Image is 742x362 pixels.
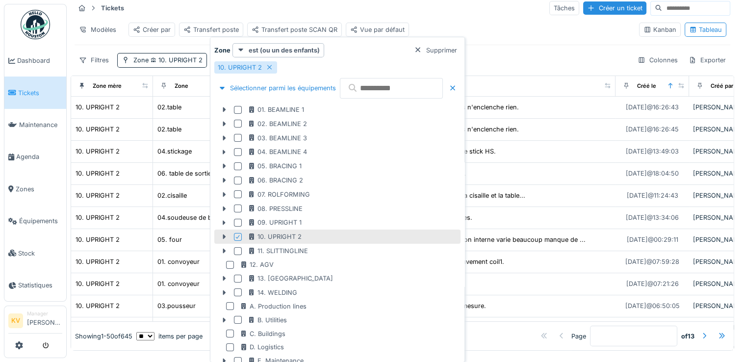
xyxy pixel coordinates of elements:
[625,257,679,266] div: [DATE] @ 07:59:28
[681,332,694,341] strong: of 13
[75,332,132,341] div: Showing 1 - 50 of 645
[248,232,302,241] div: 10. UPRIGHT 2
[157,213,227,222] div: 04.soudeuse de bande
[21,10,50,39] img: Badge_color-CXgf-gQk.svg
[76,279,120,288] div: 10. UPRIGHT 2
[75,53,113,67] div: Filtres
[157,191,187,200] div: 02.cisaille
[97,3,128,13] strong: Tickets
[157,169,211,178] div: 06. table de sortie
[248,288,297,297] div: 14. WELDING
[410,44,461,57] div: Supprimer
[157,147,192,156] div: 04.stickage
[18,249,62,258] span: Stock
[391,235,586,244] div: [PERSON_NAME] pression interne varie beaucoup manque de ...
[157,279,200,288] div: 01. convoyeur
[8,313,23,328] li: KV
[248,246,308,256] div: 11. SLITTINGLINE
[76,103,120,112] div: 10. UPRIGHT 2
[248,119,307,129] div: 02. BEAMLINE 2
[214,81,340,95] div: Sélectionner parmi les équipements
[248,315,287,325] div: B. Utilities
[16,152,62,161] span: Agenda
[27,310,62,331] li: [PERSON_NAME]
[248,204,303,213] div: 08. PRESSLINE
[93,82,122,90] div: Zone mère
[27,310,62,317] div: Manager
[175,82,188,90] div: Zone
[214,46,230,55] strong: Zone
[17,56,62,65] span: Dashboard
[627,191,678,200] div: [DATE] @ 11:24:43
[643,25,676,34] div: Kanban
[76,257,120,266] div: 10. UPRIGHT 2
[248,176,303,185] div: 06. BRACING 2
[633,53,682,67] div: Colonnes
[626,125,679,134] div: [DATE] @ 16:26:45
[240,329,285,338] div: C. Buildings
[157,125,181,134] div: 02.table
[19,216,62,226] span: Équipements
[249,46,320,55] strong: est (ou un des enfants)
[637,82,656,90] div: Créé le
[75,23,121,37] div: Modèles
[18,281,62,290] span: Statistiques
[218,63,262,72] div: 10. UPRIGHT 2
[183,25,239,34] div: Transfert poste
[149,56,203,64] span: 10. UPRIGHT 2
[133,25,171,34] div: Créer par
[626,169,679,178] div: [DATE] @ 18:04:50
[157,257,200,266] div: 01. convoyeur
[157,103,181,112] div: 02.table
[711,82,733,90] div: Créé par
[76,213,120,222] div: 10. UPRIGHT 2
[157,301,196,310] div: 03.pousseur
[248,147,307,156] div: 04. BEAMLINE 4
[625,301,680,310] div: [DATE] @ 06:50:05
[248,274,333,283] div: 13. [GEOGRAPHIC_DATA]
[76,235,120,244] div: 10. UPRIGHT 2
[549,1,579,15] div: Tâches
[76,301,120,310] div: 10. UPRIGHT 2
[350,25,405,34] div: Vue par défaut
[76,125,120,134] div: 10. UPRIGHT 2
[240,260,274,269] div: 12. AGV
[571,332,586,341] div: Page
[248,218,302,227] div: 09. UPRIGHT 1
[583,1,646,15] div: Créer un ticket
[133,55,203,65] div: Zone
[626,213,679,222] div: [DATE] @ 13:34:06
[626,147,679,156] div: [DATE] @ 13:49:03
[240,302,307,311] div: A. Production lines
[240,342,284,352] div: D. Logistics
[19,120,62,129] span: Maintenance
[252,25,337,34] div: Transfert poste SCAN QR
[689,25,722,34] div: Tableau
[684,53,730,67] div: Exporter
[76,191,120,200] div: 10. UPRIGHT 2
[76,169,120,178] div: 10. UPRIGHT 2
[18,88,62,98] span: Tickets
[626,103,679,112] div: [DATE] @ 16:26:43
[248,161,302,171] div: 05. BRACING 1
[248,133,307,143] div: 03. BEAMLINE 3
[76,147,120,156] div: 10. UPRIGHT 2
[248,105,304,114] div: 01. BEAMLINE 1
[627,235,678,244] div: [DATE] @ 00:29:11
[16,184,62,194] span: Zones
[626,279,679,288] div: [DATE] @ 07:21:26
[248,190,310,199] div: 07. ROLFORMING
[136,332,203,341] div: items per page
[157,235,182,244] div: 05. four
